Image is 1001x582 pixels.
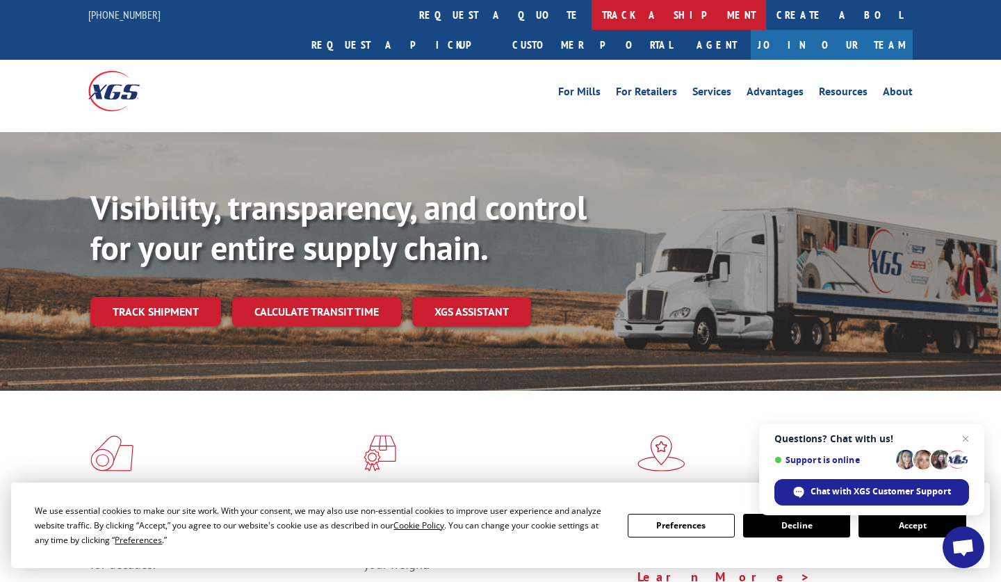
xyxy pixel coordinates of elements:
span: Questions? Chat with us! [774,433,969,444]
span: Close chat [957,430,974,447]
span: Support is online [774,455,891,465]
a: Customer Portal [502,30,683,60]
button: Accept [858,514,966,537]
span: As an industry carrier of choice, XGS has brought innovation and dedication to flooring logistics... [90,523,352,572]
img: xgs-icon-focused-on-flooring-red [364,435,396,471]
a: For Mills [558,86,601,102]
button: Preferences [628,514,735,537]
span: Cookie Policy [393,519,444,531]
a: Request a pickup [301,30,502,60]
div: Chat with XGS Customer Support [774,479,969,506]
a: For Retailers [616,86,677,102]
button: Decline [743,514,850,537]
span: Preferences [115,534,162,546]
a: Calculate transit time [232,297,401,327]
a: XGS ASSISTANT [412,297,531,327]
div: Open chat [943,526,984,568]
a: Join Our Team [751,30,913,60]
img: xgs-icon-total-supply-chain-intelligence-red [90,435,133,471]
a: Resources [819,86,868,102]
a: Advantages [747,86,804,102]
a: About [883,86,913,102]
a: Agent [683,30,751,60]
a: Services [692,86,731,102]
b: Visibility, transparency, and control for your entire supply chain. [90,186,587,269]
div: We use essential cookies to make our site work. With your consent, we may also use non-essential ... [35,503,610,547]
a: Track shipment [90,297,221,326]
img: xgs-icon-flagship-distribution-model-red [637,435,685,471]
a: [PHONE_NUMBER] [88,8,161,22]
span: Chat with XGS Customer Support [811,485,951,498]
div: Cookie Consent Prompt [11,483,990,568]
